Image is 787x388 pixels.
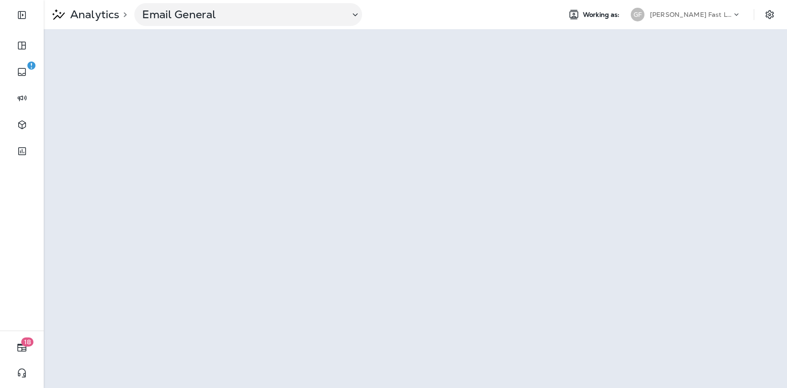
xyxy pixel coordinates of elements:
div: GF [631,8,644,21]
button: 18 [9,338,35,357]
button: Expand Sidebar [9,6,35,24]
button: Settings [761,6,778,23]
p: > [119,11,127,18]
span: 18 [21,337,34,347]
span: Working as: [583,11,622,19]
p: [PERSON_NAME] Fast Lube dba [PERSON_NAME] [650,11,732,18]
p: Analytics [66,8,119,21]
p: Email General [142,8,342,21]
